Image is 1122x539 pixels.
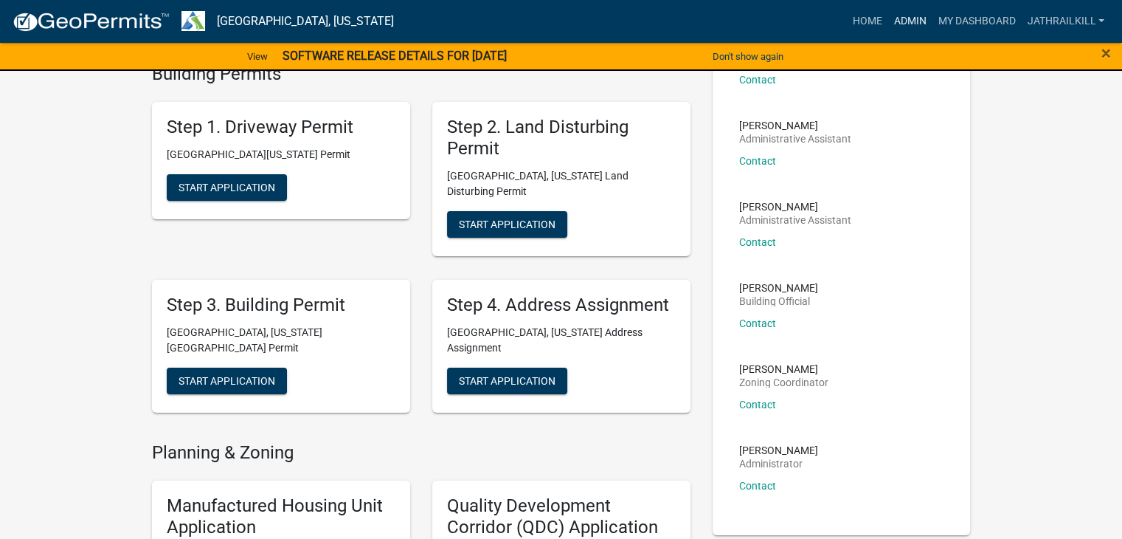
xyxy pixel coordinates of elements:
span: Start Application [179,374,275,386]
h5: Step 4. Address Assignment [447,295,676,316]
h5: Step 2. Land Disturbing Permit [447,117,676,159]
button: Start Application [167,174,287,201]
span: × [1101,43,1111,63]
h5: Manufactured Housing Unit Application [167,495,395,538]
img: Troup County, Georgia [181,11,205,31]
a: Contact [739,236,776,248]
p: [PERSON_NAME] [739,445,818,456]
button: Start Application [447,368,567,394]
button: Don't show again [707,44,789,69]
button: Start Application [167,368,287,394]
h5: Quality Development Corridor (QDC) Application [447,495,676,538]
p: [PERSON_NAME] [739,202,851,212]
p: [GEOGRAPHIC_DATA], [US_STATE][GEOGRAPHIC_DATA] Permit [167,325,395,356]
a: Home [846,7,887,35]
p: [PERSON_NAME] [739,283,818,293]
a: Admin [887,7,932,35]
span: Start Application [459,374,555,386]
a: View [241,44,274,69]
a: Jathrailkill [1021,7,1110,35]
p: [GEOGRAPHIC_DATA][US_STATE] Permit [167,147,395,162]
strong: SOFTWARE RELEASE DETAILS FOR [DATE] [283,49,507,63]
span: Start Application [459,218,555,230]
h4: Building Permits [152,63,690,85]
p: Administrator [739,459,818,469]
p: [PERSON_NAME] [739,364,828,374]
a: My Dashboard [932,7,1021,35]
a: Contact [739,155,776,167]
button: Start Application [447,211,567,238]
h4: Planning & Zoning [152,442,690,464]
a: Contact [739,480,776,492]
a: [GEOGRAPHIC_DATA], [US_STATE] [217,9,394,34]
p: Administrative Assistant [739,134,851,144]
p: Administrative Assistant [739,215,851,225]
p: Zoning Coordinator [739,377,828,388]
p: [GEOGRAPHIC_DATA], [US_STATE] Address Assignment [447,325,676,356]
button: Close [1101,44,1111,62]
p: Building Official [739,296,818,306]
h5: Step 1. Driveway Permit [167,117,395,138]
h5: Step 3. Building Permit [167,295,395,316]
p: [GEOGRAPHIC_DATA], [US_STATE] Land Disturbing Permit [447,168,676,199]
a: Contact [739,317,776,329]
a: Contact [739,399,776,411]
span: Start Application [179,182,275,193]
a: Contact [739,74,776,86]
p: [PERSON_NAME] [739,120,851,131]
